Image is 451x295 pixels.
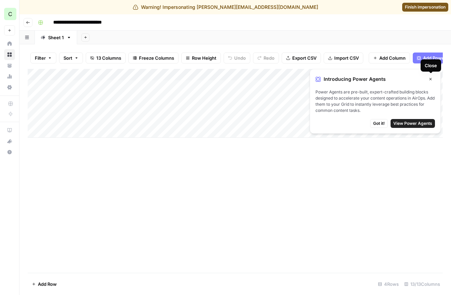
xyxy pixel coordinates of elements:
[324,53,363,63] button: Import CSV
[4,5,15,23] button: Workspace: Compare My Move
[4,147,15,158] button: Help + Support
[133,4,318,11] div: Warning! Impersonating [PERSON_NAME][EMAIL_ADDRESS][DOMAIN_NAME]
[315,89,435,114] span: Power Agents are pre-built, expert-crafted building blocks designed to accelerate your content op...
[30,53,56,63] button: Filter
[393,120,432,127] span: View Power Agents
[375,279,401,290] div: 4 Rows
[4,38,15,49] a: Home
[391,119,435,128] button: View Power Agents
[292,55,316,61] span: Export CSV
[4,136,15,147] button: What's new?
[96,55,121,61] span: 13 Columns
[405,4,446,10] span: Finish impersonation
[48,34,64,41] div: Sheet 1
[402,3,448,12] a: Finish impersonation
[401,279,443,290] div: 13/13 Columns
[334,55,359,61] span: Import CSV
[264,55,274,61] span: Redo
[38,281,57,287] span: Add Row
[35,31,77,44] a: Sheet 1
[4,125,15,136] a: AirOps Academy
[8,10,12,18] span: C
[315,75,435,84] div: Introducing Power Agents
[128,53,179,63] button: Freeze Columns
[379,55,406,61] span: Add Column
[4,49,15,60] a: Browse
[139,55,174,61] span: Freeze Columns
[370,119,388,128] button: Got it!
[192,55,216,61] span: Row Height
[425,62,437,69] div: Close
[234,55,246,61] span: Undo
[181,53,221,63] button: Row Height
[4,60,15,71] a: Your Data
[373,120,385,127] span: Got it!
[4,71,15,82] a: Usage
[28,279,61,290] button: Add Row
[253,53,279,63] button: Redo
[86,53,126,63] button: 13 Columns
[4,82,15,93] a: Settings
[59,53,83,63] button: Sort
[224,53,250,63] button: Undo
[35,55,46,61] span: Filter
[282,53,321,63] button: Export CSV
[369,53,410,63] button: Add Column
[64,55,72,61] span: Sort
